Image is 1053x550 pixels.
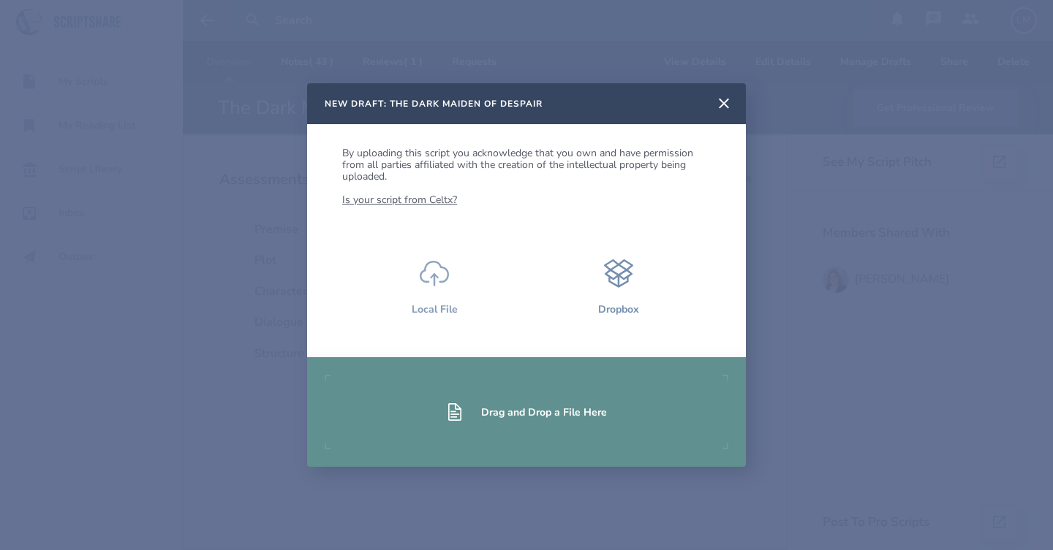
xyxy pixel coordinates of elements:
h2: New Draft: The Dark Maiden of Despair [325,98,543,110]
button: Dropbox [526,241,711,334]
button: Local File [342,241,526,334]
div: Dropbox [526,302,711,316]
div: Local File [342,302,526,316]
div: Drag and Drop a File Here [481,405,607,419]
p: By uploading this script you acknowledge that you own and have permission from all parties affili... [342,148,711,206]
a: Is your script from Celtx? [342,193,457,207]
